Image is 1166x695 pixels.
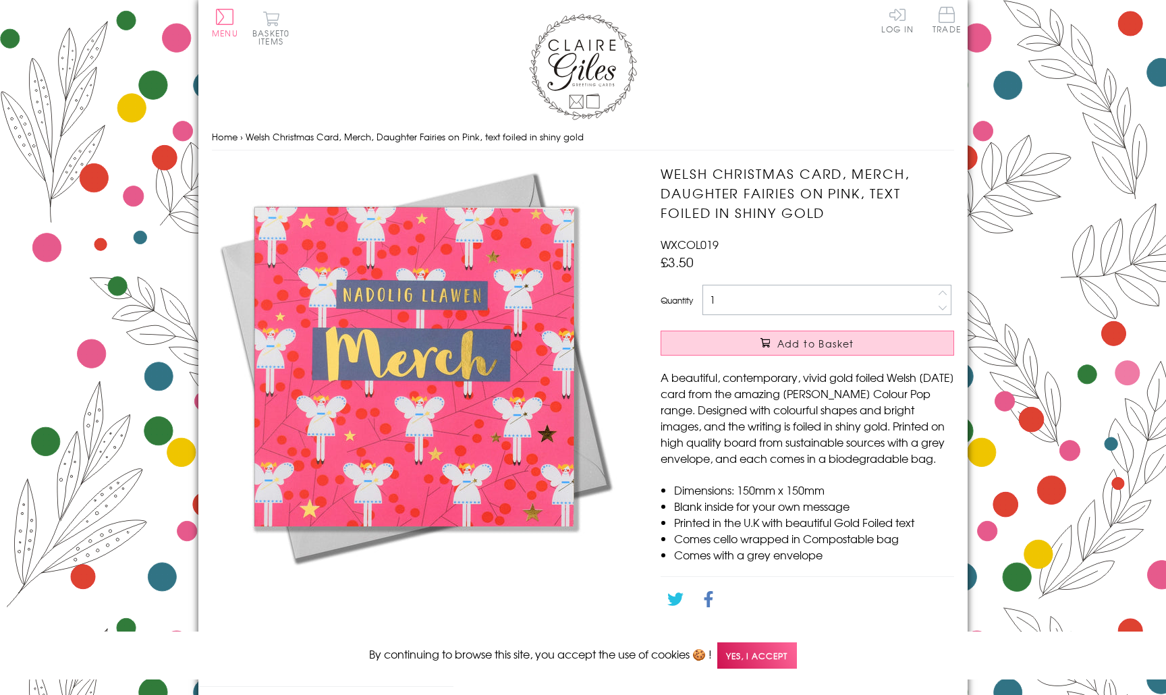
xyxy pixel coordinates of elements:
span: WXCOL019 [661,236,719,252]
span: Menu [212,27,238,39]
button: Basket0 items [252,11,289,45]
li: Comes with a grey envelope [674,547,954,563]
span: Add to Basket [777,337,854,350]
li: Printed in the U.K with beautiful Gold Foiled text [674,514,954,530]
button: Add to Basket [661,331,954,356]
span: £3.50 [661,252,694,271]
h1: Welsh Christmas Card, Merch, Daughter Fairies on Pink, text foiled in shiny gold [661,164,954,222]
a: Trade [933,7,961,36]
label: Quantity [661,294,693,306]
a: Home [212,130,238,143]
p: A beautiful, contemporary, vivid gold foiled Welsh [DATE] card from the amazing [PERSON_NAME] Col... [661,369,954,466]
span: Welsh Christmas Card, Merch, Daughter Fairies on Pink, text foiled in shiny gold [246,130,584,143]
li: Blank inside for your own message [674,498,954,514]
a: Log In [881,7,914,33]
nav: breadcrumbs [212,123,954,151]
span: 0 items [258,27,289,47]
li: Comes cello wrapped in Compostable bag [674,530,954,547]
a: Go back to the collection [672,628,803,644]
img: Claire Giles Greetings Cards [529,13,637,120]
span: Trade [933,7,961,33]
li: Dimensions: 150mm x 150mm [674,482,954,498]
img: Welsh Christmas Card, Merch, Daughter Fairies on Pink, text foiled in shiny gold [212,164,617,569]
span: › [240,130,243,143]
span: Yes, I accept [717,642,797,669]
button: Menu [212,9,238,37]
